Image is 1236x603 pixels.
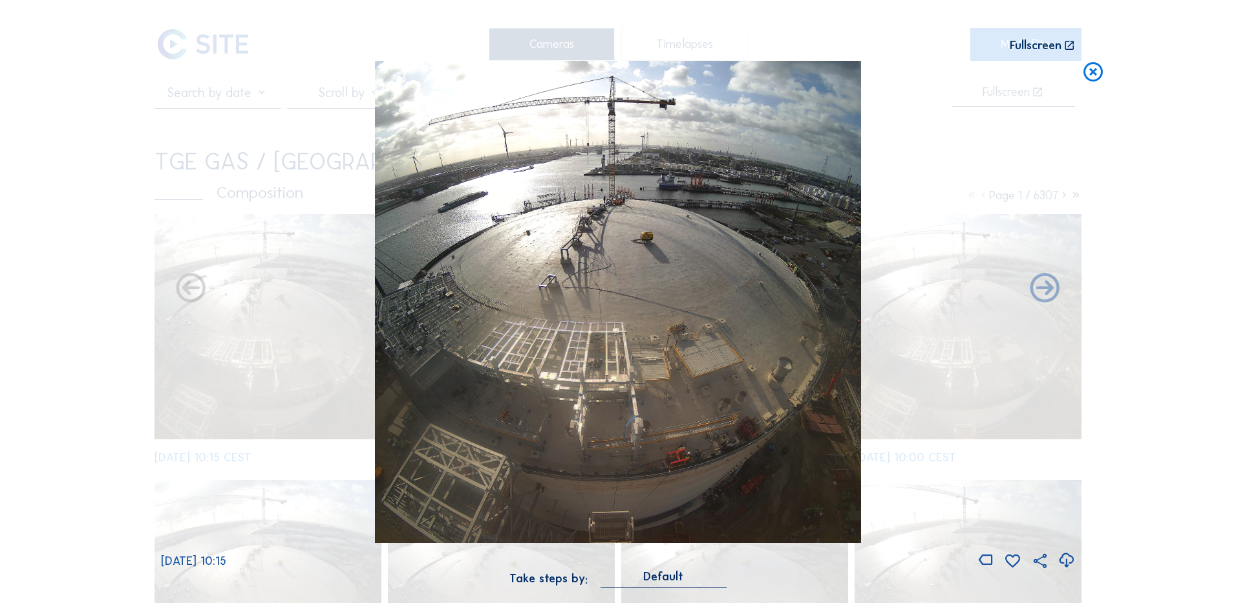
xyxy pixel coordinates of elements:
[161,554,226,568] span: [DATE] 10:15
[1027,272,1063,307] i: Back
[601,571,727,588] div: Default
[1010,39,1061,52] div: Fullscreen
[375,61,861,543] img: Image
[173,272,209,307] i: Forward
[509,573,588,584] div: Take steps by:
[643,571,683,582] div: Default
